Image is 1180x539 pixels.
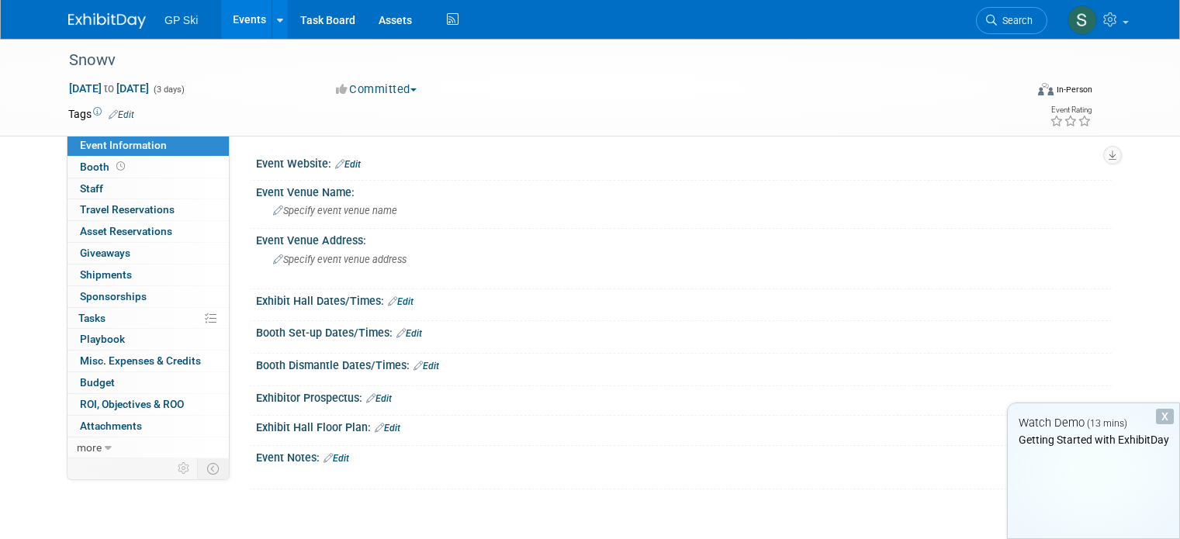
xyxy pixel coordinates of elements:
[941,81,1092,104] div: Event Format
[152,85,185,95] span: (3 days)
[67,157,229,178] a: Booth
[80,161,128,173] span: Booth
[256,229,1112,248] div: Event Venue Address:
[198,458,230,479] td: Toggle Event Tabs
[324,453,349,464] a: Edit
[80,268,132,281] span: Shipments
[67,437,229,458] a: more
[80,247,130,259] span: Giveaways
[80,376,115,389] span: Budget
[67,286,229,307] a: Sponsorships
[67,264,229,285] a: Shipments
[64,47,1005,74] div: Snowv
[67,416,229,437] a: Attachments
[80,203,175,216] span: Travel Reservations
[67,351,229,371] a: Misc. Expenses & Credits
[1050,106,1092,114] div: Event Rating
[67,178,229,199] a: Staff
[388,296,414,307] a: Edit
[1068,5,1097,35] img: Susan Elmer
[414,361,439,371] a: Edit
[77,441,102,454] span: more
[68,81,150,95] span: [DATE] [DATE]
[67,329,229,350] a: Playbook
[164,14,198,26] span: GP Ski
[256,321,1112,341] div: Booth Set-up Dates/Times:
[273,205,397,216] span: Specify event venue name
[273,254,407,265] span: Specify event venue address
[256,152,1112,172] div: Event Website:
[67,135,229,156] a: Event Information
[1087,418,1127,429] span: (13 mins)
[171,458,198,479] td: Personalize Event Tab Strip
[78,312,106,324] span: Tasks
[68,106,134,122] td: Tags
[366,393,392,404] a: Edit
[67,199,229,220] a: Travel Reservations
[375,423,400,434] a: Edit
[256,181,1112,200] div: Event Venue Name:
[80,225,172,237] span: Asset Reservations
[1008,415,1179,431] div: Watch Demo
[80,139,167,151] span: Event Information
[67,372,229,393] a: Budget
[80,354,201,367] span: Misc. Expenses & Credits
[256,446,1112,466] div: Event Notes:
[80,182,103,195] span: Staff
[256,289,1112,309] div: Exhibit Hall Dates/Times:
[102,82,116,95] span: to
[80,290,147,302] span: Sponsorships
[256,386,1112,406] div: Exhibitor Prospectus:
[335,159,361,170] a: Edit
[256,416,1112,436] div: Exhibit Hall Floor Plan:
[109,109,134,120] a: Edit
[67,308,229,329] a: Tasks
[67,221,229,242] a: Asset Reservations
[330,81,423,98] button: Committed
[67,394,229,415] a: ROI, Objectives & ROO
[1038,83,1054,95] img: Format-Inperson.png
[256,354,1112,374] div: Booth Dismantle Dates/Times:
[80,398,184,410] span: ROI, Objectives & ROO
[68,13,146,29] img: ExhibitDay
[113,161,128,172] span: Booth not reserved yet
[1008,432,1179,447] div: Getting Started with ExhibitDay
[67,243,229,264] a: Giveaways
[997,15,1033,26] span: Search
[80,333,125,345] span: Playbook
[1056,84,1092,95] div: In-Person
[1156,409,1174,424] div: Dismiss
[396,328,422,339] a: Edit
[80,420,142,432] span: Attachments
[976,7,1047,34] a: Search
